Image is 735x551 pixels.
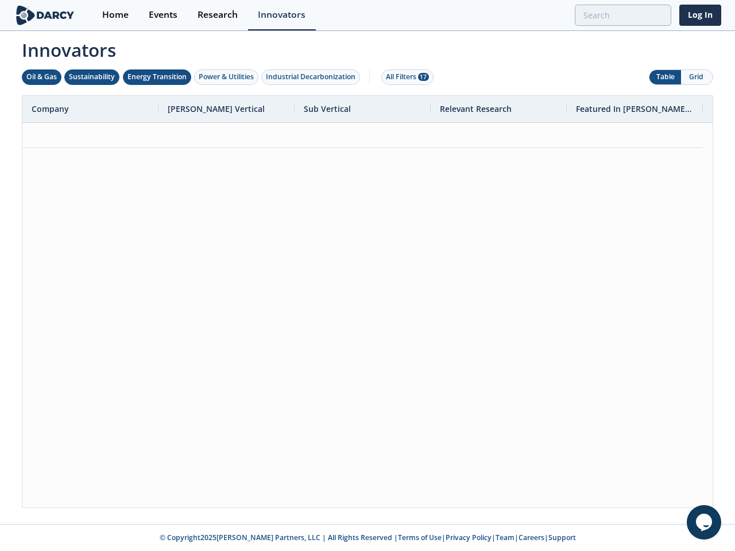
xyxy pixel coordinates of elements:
a: Log In [679,5,721,26]
span: Relevant Research [440,103,512,114]
div: Home [102,10,129,20]
div: Sustainability [69,72,115,82]
div: Innovators [258,10,305,20]
a: Careers [519,533,544,542]
div: Oil & Gas [26,72,57,82]
span: Featured In [PERSON_NAME] Live [576,103,694,114]
span: Company [32,103,69,114]
iframe: chat widget [687,505,724,540]
span: Sub Vertical [304,103,351,114]
p: © Copyright 2025 [PERSON_NAME] Partners, LLC | All Rights Reserved | | | | | [16,533,719,543]
div: Events [149,10,177,20]
button: Table [649,70,681,84]
a: Team [496,533,514,542]
div: Power & Utilities [199,72,254,82]
div: All Filters [386,72,429,82]
button: Industrial Decarbonization [261,69,360,85]
img: logo-wide.svg [14,5,76,25]
div: Energy Transition [127,72,187,82]
input: Advanced Search [575,5,671,26]
button: Sustainability [64,69,119,85]
button: Oil & Gas [22,69,61,85]
a: Privacy Policy [446,533,492,542]
span: 17 [418,73,429,81]
span: [PERSON_NAME] Vertical [168,103,265,114]
div: Research [198,10,238,20]
span: Innovators [14,32,721,63]
a: Terms of Use [398,533,442,542]
button: Energy Transition [123,69,191,85]
button: Grid [681,70,713,84]
button: Power & Utilities [194,69,258,85]
div: Industrial Decarbonization [266,72,355,82]
button: All Filters 17 [381,69,434,85]
a: Support [548,533,576,542]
